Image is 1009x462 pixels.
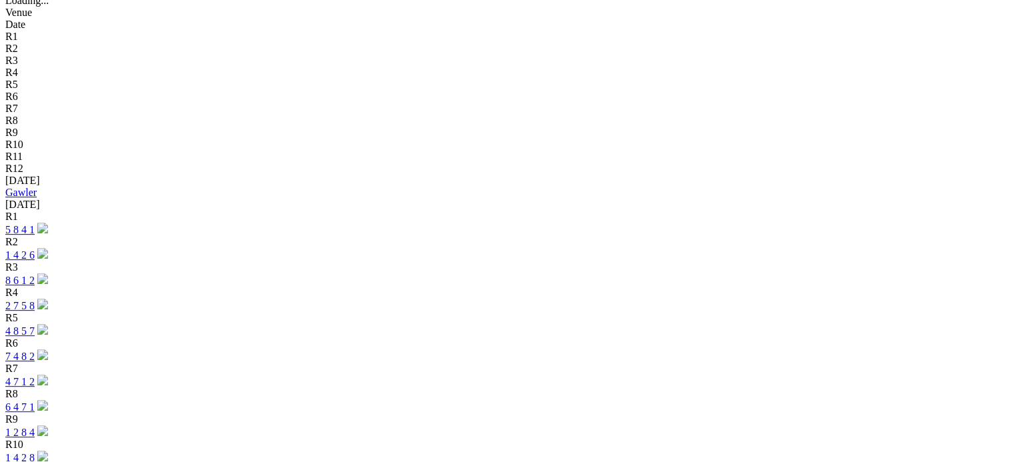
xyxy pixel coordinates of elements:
[5,388,1004,400] div: R8
[5,31,1004,43] div: R1
[5,275,35,286] a: 8 6 1 2
[37,349,48,360] img: play-circle.svg
[37,273,48,284] img: play-circle.svg
[5,103,1004,115] div: R7
[5,249,35,261] a: 1 4 2 6
[5,401,35,413] a: 6 4 7 1
[5,19,1004,31] div: Date
[5,427,35,438] a: 1 2 8 4
[5,300,35,311] a: 2 7 5 8
[5,439,1004,451] div: R10
[5,115,1004,127] div: R8
[5,363,1004,375] div: R7
[37,299,48,309] img: play-circle.svg
[37,248,48,259] img: play-circle.svg
[37,425,48,436] img: play-circle.svg
[5,287,1004,299] div: R4
[5,261,1004,273] div: R3
[5,151,1004,163] div: R11
[5,175,1004,187] div: [DATE]
[5,325,35,337] a: 4 8 5 7
[5,376,35,387] a: 4 7 1 2
[37,223,48,233] img: play-circle.svg
[37,324,48,335] img: play-circle.svg
[5,127,1004,139] div: R9
[5,337,1004,349] div: R6
[5,139,1004,151] div: R10
[5,43,1004,55] div: R2
[5,236,1004,248] div: R2
[5,351,35,362] a: 7 4 8 2
[5,187,37,198] a: Gawler
[37,451,48,461] img: play-circle.svg
[5,79,1004,91] div: R5
[5,55,1004,67] div: R3
[5,211,1004,223] div: R1
[5,312,1004,324] div: R5
[37,375,48,385] img: play-circle.svg
[37,400,48,411] img: play-circle.svg
[5,91,1004,103] div: R6
[5,67,1004,79] div: R4
[5,163,1004,175] div: R12
[5,7,1004,19] div: Venue
[5,413,1004,425] div: R9
[5,224,35,235] a: 5 8 4 1
[5,199,1004,211] div: [DATE]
